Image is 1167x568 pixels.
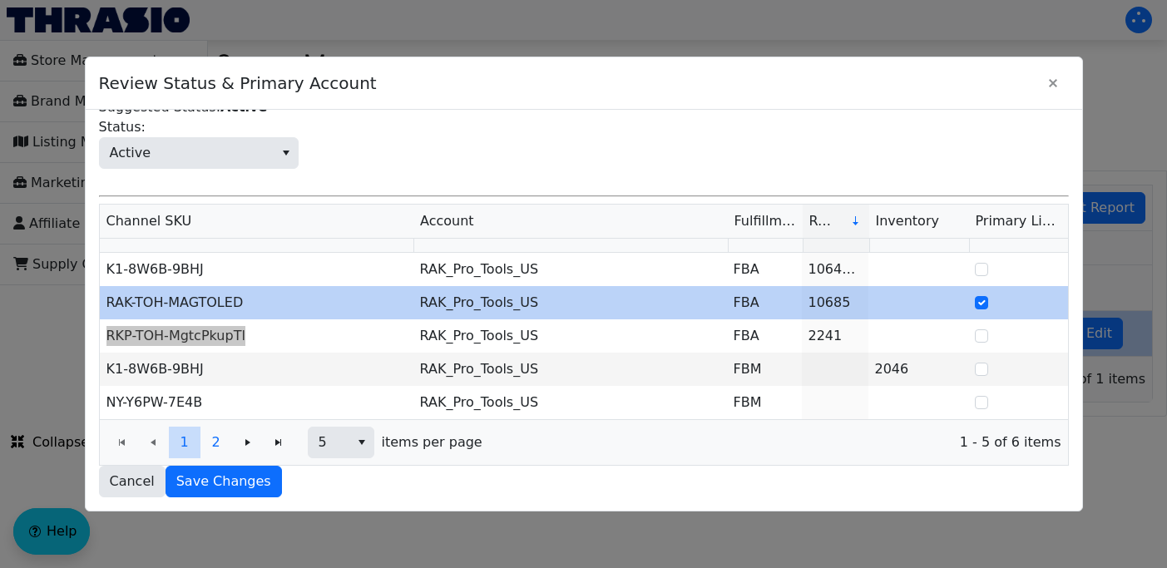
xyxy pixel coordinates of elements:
span: Review Status & Primary Account [99,62,1037,104]
span: Active [110,143,151,163]
button: Close [1037,67,1069,99]
span: Revenue [809,211,837,231]
td: 1064670 [802,253,868,286]
button: Save Changes [166,466,282,497]
td: 10685 [802,286,868,319]
span: Inventory [876,211,939,231]
td: RAK_Pro_Tools_US [413,353,727,386]
span: Status: [99,137,299,169]
span: Channel SKU [106,211,192,231]
div: Page 1 of 2 [100,419,1068,465]
button: select [274,138,298,168]
span: items per page [382,432,482,452]
input: Select Row [975,396,988,409]
input: Select Row [975,363,988,376]
td: FBA [727,286,802,319]
td: FBM [727,353,802,386]
span: Status: [99,117,146,137]
td: 2046 [868,353,968,386]
td: RAK_Pro_Tools_US [413,253,727,286]
td: RAK_Pro_Tools_US [413,286,727,319]
input: Select Row [975,263,988,276]
td: FBA [727,319,802,353]
td: K1-8W6B-9BHJ [100,253,413,286]
button: Cancel [99,466,166,497]
td: 2241 [802,319,868,353]
span: Account [420,211,474,231]
input: Select Row [975,296,988,309]
span: Fulfillment [734,211,796,231]
button: Page 2 [200,427,232,458]
td: RAK_Pro_Tools_US [413,386,727,419]
span: 1 - 5 of 6 items [496,432,1061,452]
span: Cancel [110,472,155,491]
td: FBA [727,253,802,286]
span: Save Changes [176,472,271,491]
span: 2 [211,432,220,452]
td: FBM [727,386,802,419]
button: Page 1 [169,427,200,458]
input: Select Row [975,329,988,343]
td: RAK-TOH-MAGTOLED [100,286,413,319]
td: NY-Y6PW-7E4B [100,386,413,419]
span: Page size [308,427,374,458]
span: Primary Listing [976,213,1076,229]
button: select [349,427,373,457]
td: RKP-TOH-MgtcPkupTl [100,319,413,353]
button: Go to the next page [232,427,264,458]
span: 1 [180,432,188,452]
td: RAK_Pro_Tools_US [413,319,727,353]
td: K1-8W6B-9BHJ [100,353,413,386]
span: 5 [319,432,339,452]
button: Go to the last page [263,427,294,458]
